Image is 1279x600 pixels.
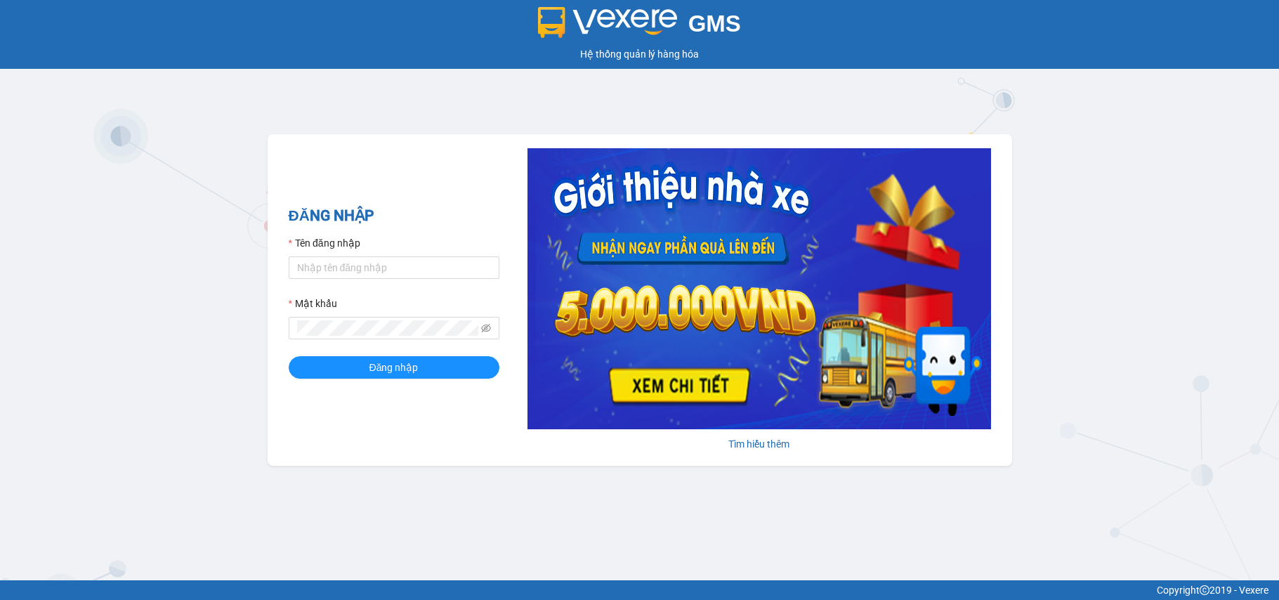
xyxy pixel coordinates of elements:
[297,320,478,336] input: Mật khẩu
[289,235,360,251] label: Tên đăng nhập
[527,436,991,452] div: Tìm hiểu thêm
[688,11,741,37] span: GMS
[538,7,677,38] img: logo 2
[289,296,337,311] label: Mật khẩu
[538,21,741,32] a: GMS
[289,356,499,379] button: Đăng nhập
[4,46,1275,62] div: Hệ thống quản lý hàng hóa
[289,256,499,279] input: Tên đăng nhập
[11,582,1268,598] div: Copyright 2019 - Vexere
[289,204,499,228] h2: ĐĂNG NHẬP
[481,323,491,333] span: eye-invisible
[1200,585,1209,595] span: copyright
[527,148,991,429] img: banner-0
[369,360,419,375] span: Đăng nhập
